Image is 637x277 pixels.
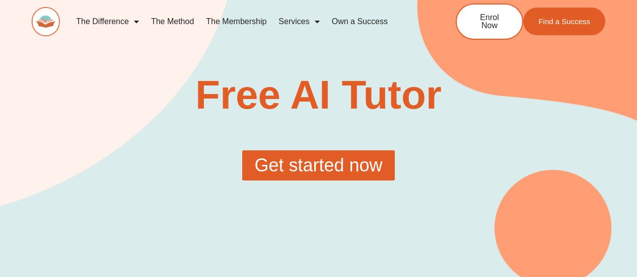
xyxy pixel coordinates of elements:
[173,75,464,115] h1: Free AI Tutor
[200,10,272,33] a: The Membership
[326,10,394,33] a: Own a Success
[538,18,590,25] span: Find a Success
[145,10,200,33] a: The Method
[523,8,605,35] a: Find a Success
[70,10,145,33] a: The Difference
[472,14,507,30] span: Enrol Now
[272,10,325,33] a: Services
[254,156,382,174] span: Get started now
[242,150,394,180] a: Get started now
[70,10,422,33] nav: Menu
[456,4,523,40] a: Enrol Now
